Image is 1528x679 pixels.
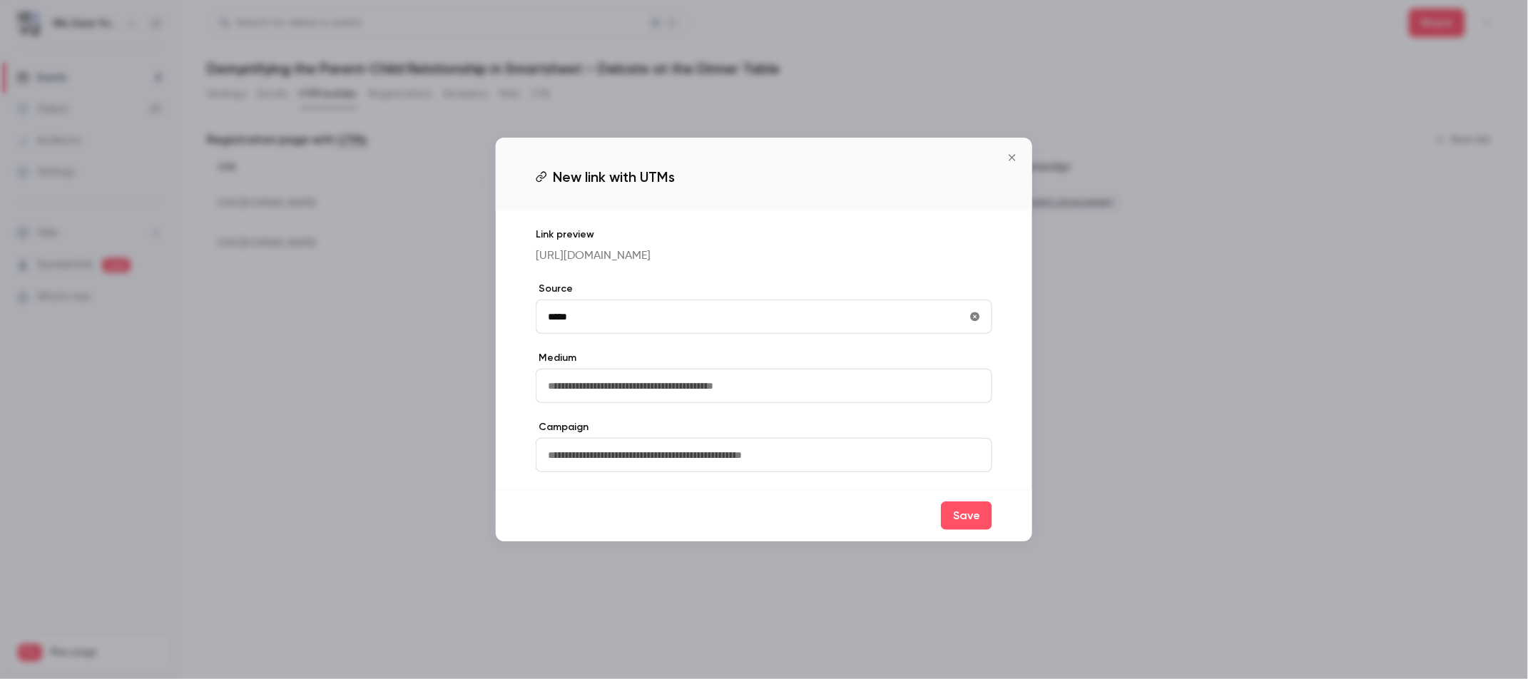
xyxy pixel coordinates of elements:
[536,420,992,434] label: Campaign
[536,228,992,242] p: Link preview
[536,351,992,365] label: Medium
[998,143,1027,172] button: Close
[536,282,992,296] label: Source
[536,247,992,265] p: [URL][DOMAIN_NAME]
[553,166,675,188] span: New link with UTMs
[941,501,992,530] button: Save
[964,305,987,328] button: utmSource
